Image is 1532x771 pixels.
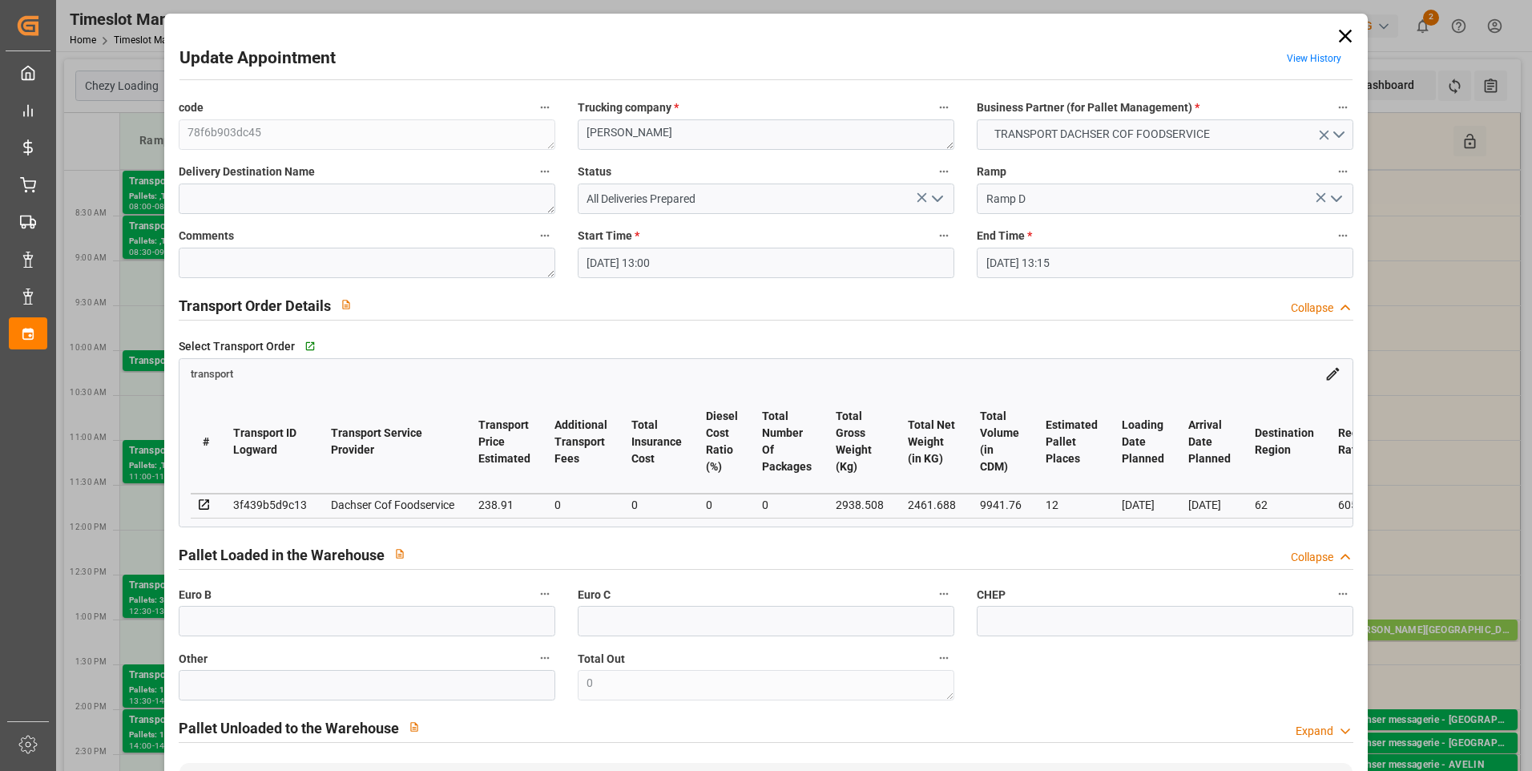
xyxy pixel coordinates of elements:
th: Estimated Pallet Places [1034,390,1110,494]
span: Delivery Destination Name [179,163,315,180]
div: 12 [1046,495,1098,515]
button: Total Out [933,648,954,668]
th: Loading Date Planned [1110,390,1176,494]
h2: Pallet Unloaded to the Warehouse [179,717,399,739]
th: Diesel Cost Ratio (%) [694,390,750,494]
div: Collapse [1291,300,1333,317]
div: [DATE] [1188,495,1231,515]
span: End Time [977,228,1032,244]
div: [DATE] [1122,495,1164,515]
button: View description [385,539,415,569]
span: Other [179,651,208,668]
th: Total Insurance Cost [619,390,694,494]
button: View description [331,289,361,320]
th: Transport Price Estimated [466,390,542,494]
div: 0 [631,495,682,515]
div: 6058b108e4cc [1338,495,1415,515]
div: Collapse [1291,549,1333,566]
span: Business Partner (for Pallet Management) [977,99,1199,116]
div: Expand [1296,723,1333,740]
h2: Update Appointment [179,46,336,71]
div: 9941.76 [980,495,1022,515]
div: 0 [554,495,607,515]
input: DD-MM-YYYY HH:MM [977,248,1353,278]
button: Euro B [534,583,555,604]
button: open menu [1324,187,1348,212]
span: Select Transport Order [179,338,295,355]
div: 0 [706,495,738,515]
th: Total Gross Weight (Kg) [824,390,896,494]
th: # [191,390,221,494]
th: Total Volume (in CDM) [968,390,1034,494]
h2: Pallet Loaded in the Warehouse [179,544,385,566]
input: Type to search/select [977,184,1353,214]
a: View History [1287,53,1341,64]
div: 62 [1255,495,1314,515]
button: Comments [534,225,555,246]
span: Start Time [578,228,639,244]
th: Arrival Date Planned [1176,390,1243,494]
div: Dachser Cof Foodservice [331,495,454,515]
span: Trucking company [578,99,679,116]
button: Euro C [933,583,954,604]
span: CHEP [977,587,1006,603]
button: open menu [977,119,1353,150]
span: Ramp [977,163,1006,180]
div: 0 [762,495,812,515]
button: Other [534,648,555,668]
button: Delivery Destination Name [534,161,555,182]
button: End Time * [1332,225,1353,246]
span: Euro B [179,587,212,603]
button: open menu [925,187,949,212]
th: Recommended Rate Code [1326,390,1427,494]
th: Additional Transport Fees [542,390,619,494]
span: TRANSPORT DACHSER COF FOODSERVICE [986,126,1218,143]
textarea: 0 [578,670,954,700]
th: Transport Service Provider [319,390,466,494]
button: Business Partner (for Pallet Management) * [1332,97,1353,118]
span: Total Out [578,651,625,668]
button: CHEP [1332,583,1353,604]
th: Total Number Of Packages [750,390,824,494]
div: 238.91 [478,495,530,515]
button: code [534,97,555,118]
div: 2461.688 [908,495,956,515]
input: DD-MM-YYYY HH:MM [578,248,954,278]
button: Status [933,161,954,182]
th: Total Net Weight (in KG) [896,390,968,494]
input: Type to search/select [578,184,954,214]
div: 3f439b5d9c13 [233,495,307,515]
span: Euro C [578,587,611,603]
span: Comments [179,228,234,244]
button: Start Time * [933,225,954,246]
span: code [179,99,204,116]
textarea: [PERSON_NAME] [578,119,954,150]
a: transport [191,366,233,379]
th: Destination Region [1243,390,1326,494]
button: Trucking company * [933,97,954,118]
div: 2938.508 [836,495,884,515]
h2: Transport Order Details [179,295,331,317]
textarea: 78f6b903dc45 [179,119,555,150]
th: Transport ID Logward [221,390,319,494]
span: transport [191,368,233,380]
button: Ramp [1332,161,1353,182]
span: Status [578,163,611,180]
